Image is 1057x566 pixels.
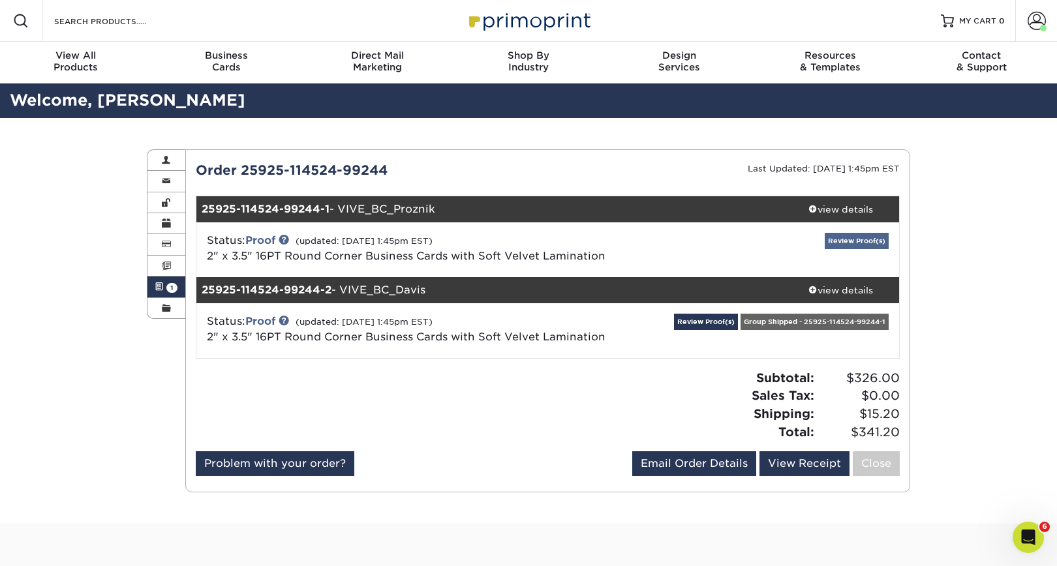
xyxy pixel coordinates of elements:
[759,451,850,476] a: View Receipt
[818,387,900,405] span: $0.00
[302,42,453,83] a: Direct MailMarketing
[53,13,180,29] input: SEARCH PRODUCTS.....
[197,233,665,264] div: Status:
[245,234,275,246] a: Proof
[604,50,755,61] span: Design
[782,277,899,303] a: view details
[754,406,814,421] strong: Shipping:
[604,42,755,83] a: DesignServices
[196,196,782,222] div: - VIVE_BC_Proznik
[147,276,185,297] a: 1
[202,203,329,215] strong: 25925-114524-99244-1
[818,369,900,387] span: $326.00
[755,42,906,83] a: Resources& Templates
[302,50,453,73] div: Marketing
[151,50,301,73] div: Cards
[196,277,782,303] div: - VIVE_BC_Davis
[756,370,814,385] strong: Subtotal:
[186,160,548,180] div: Order 25925-114524-99244
[906,50,1057,61] span: Contact
[632,451,756,476] a: Email Order Details
[197,314,665,345] div: Status:
[245,315,275,327] a: Proof
[782,196,899,222] a: view details
[202,284,331,296] strong: 25925-114524-99244-2
[778,424,814,439] strong: Total:
[674,314,738,330] a: Review Proof(s)
[207,331,605,343] a: 2" x 3.5" 16PT Round Corner Business Cards with Soft Velvet Lamination
[166,283,177,293] span: 1
[818,423,900,441] span: $341.20
[853,451,900,476] a: Close
[825,233,889,249] a: Review Proof(s)
[207,250,605,262] a: 2" x 3.5" 16PT Round Corner Business Cards with Soft Velvet Lamination
[453,50,604,73] div: Industry
[302,50,453,61] span: Direct Mail
[906,50,1057,73] div: & Support
[752,388,814,402] strong: Sales Tax:
[748,164,900,173] small: Last Updated: [DATE] 1:45pm EST
[755,50,906,61] span: Resources
[196,451,354,476] a: Problem with your order?
[151,42,301,83] a: BusinessCards
[782,284,899,297] div: view details
[782,203,899,216] div: view details
[906,42,1057,83] a: Contact& Support
[463,7,594,35] img: Primoprint
[453,42,604,83] a: Shop ByIndustry
[1039,522,1050,532] span: 6
[453,50,604,61] span: Shop By
[296,317,433,327] small: (updated: [DATE] 1:45pm EST)
[755,50,906,73] div: & Templates
[959,16,996,27] span: MY CART
[604,50,755,73] div: Services
[741,314,889,330] div: Group Shipped - 25925-114524-99244-1
[818,405,900,423] span: $15.20
[151,50,301,61] span: Business
[1013,522,1044,553] iframe: Intercom live chat
[296,236,433,246] small: (updated: [DATE] 1:45pm EST)
[999,16,1005,25] span: 0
